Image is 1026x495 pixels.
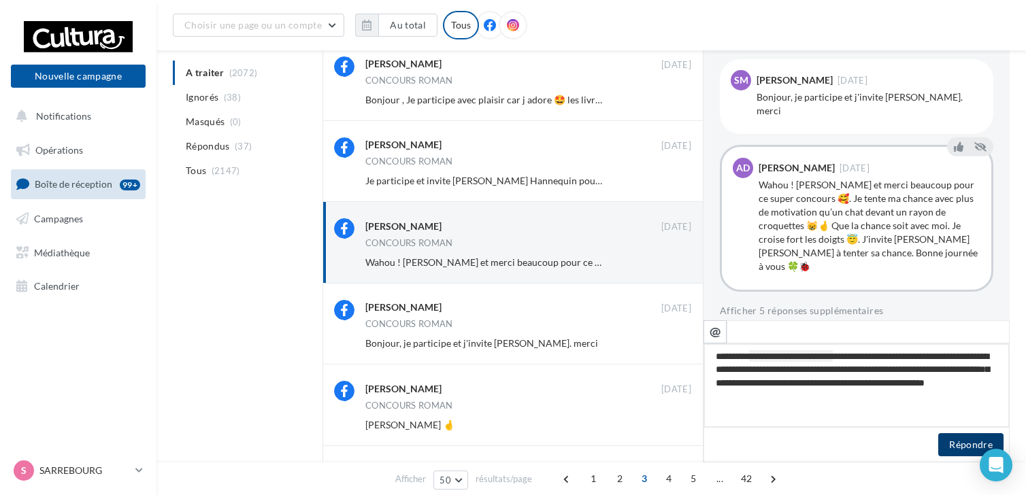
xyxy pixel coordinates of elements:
span: [DATE] [838,76,867,85]
span: Bonjour, je participe et j'invite [PERSON_NAME]. merci [365,337,598,349]
span: 1 [582,468,604,490]
button: Afficher 5 réponses supplémentaires [720,303,883,319]
span: Bonjour , Je participe avec plaisir car j adore 🤩 les livres et lire bien 😊 j' invite Papivore Le... [365,94,996,105]
div: [PERSON_NAME] [759,163,835,173]
div: [PERSON_NAME] [365,382,442,396]
span: Répondus [186,139,230,153]
span: [PERSON_NAME] 🤞 [365,419,454,430]
button: Répondre [938,433,1004,456]
span: AD [736,161,750,175]
a: Boîte de réception99+ [8,169,148,199]
i: @ [710,325,721,337]
span: 4 [658,468,680,490]
div: Open Intercom Messenger [980,449,1012,481]
span: ... [709,468,731,490]
span: (38) [224,92,241,103]
div: Bonjour, je participe et j'invite [PERSON_NAME]. merci [757,90,982,118]
a: Calendrier [8,272,148,301]
button: Au total [378,14,437,37]
div: Wahou ! [PERSON_NAME] et merci beaucoup pour ce super concours 🥰. Je tente ma chance avec plus de... [759,178,980,273]
div: [PERSON_NAME] [365,220,442,233]
div: Tous [443,11,479,39]
button: Choisir une page ou un compte [173,14,344,37]
span: 50 [440,475,451,485]
span: [DATE] [840,164,870,173]
button: @ [704,320,727,343]
div: [PERSON_NAME] [365,57,442,71]
div: CONCOURS ROMAN [365,239,453,247]
span: Calendrier [34,280,80,292]
span: [DATE] [661,140,691,152]
a: S SARREBOURG [11,458,146,483]
button: Notifications [8,102,143,131]
button: Nouvelle campagne [11,65,146,88]
div: 99+ [120,180,140,190]
span: (0) [230,116,242,127]
span: Je participe et invite [PERSON_NAME] Hannequin pour gagner ce beau livre [365,175,685,186]
span: Opérations [35,144,83,156]
span: (37) [235,141,252,152]
span: SM [734,73,748,87]
span: 42 [735,468,758,490]
div: CONCOURS ROMAN [365,157,453,166]
span: Boîte de réception [35,178,112,190]
span: 2 [609,468,631,490]
span: Ignorés [186,90,218,104]
span: [DATE] [661,59,691,71]
div: CONCOURS ROMAN [365,320,453,328]
button: Au total [355,14,437,37]
div: CONCOURS ROMAN [365,401,453,410]
span: Notifications [36,110,91,122]
span: (2147) [212,165,240,176]
button: 50 [433,471,468,490]
span: [DATE] [661,303,691,315]
a: Campagnes [8,205,148,233]
div: [PERSON_NAME] [365,138,442,152]
span: [DATE] [661,383,691,396]
span: Médiathèque [34,246,90,258]
a: Médiathèque [8,239,148,267]
span: [DATE] [661,221,691,233]
span: Campagnes [34,213,83,224]
span: S [21,464,27,477]
a: Opérations [8,136,148,165]
span: Masqués [186,115,225,129]
div: CONCOURS ROMAN [365,76,453,85]
span: Afficher [395,473,426,485]
p: SARREBOURG [39,464,130,477]
span: 3 [633,468,655,490]
span: 5 [682,468,704,490]
span: Choisir une page ou un compte [184,19,322,31]
div: [PERSON_NAME] [365,301,442,314]
span: Tous [186,164,206,177]
span: résultats/page [476,473,532,485]
div: [PERSON_NAME] [757,75,833,85]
